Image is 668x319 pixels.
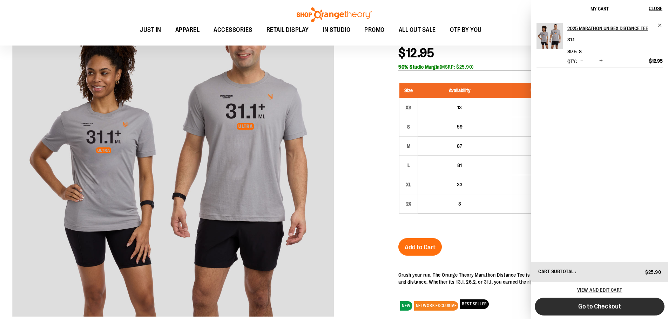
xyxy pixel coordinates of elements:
span: RETAIL DISPLAY [266,22,309,38]
a: Remove item [657,23,663,28]
div: (MSRP: $25.90) [398,63,656,70]
label: Qty [567,58,577,64]
div: XS [403,102,414,113]
h2: 2025 Marathon Unisex Distance Tee 31.1 [567,23,653,45]
span: JUST IN [140,22,161,38]
span: 59 [457,124,463,130]
span: ACCESSORIES [214,22,252,38]
div: 2X [403,199,414,209]
div: $12.95 [505,104,576,111]
button: Add to Cart [398,238,442,256]
span: My Cart [591,6,609,12]
span: 33 [457,182,463,187]
span: NEW [400,301,412,311]
span: NETWORK EXCLUSIVE [414,301,459,311]
span: IN STUDIO [323,22,351,38]
span: PROMO [364,22,385,38]
th: Size [399,83,418,98]
img: Shop Orangetheory [296,7,373,22]
a: 2025 Marathon Unisex Distance Tee 31.1 [537,23,563,54]
span: Go to Checkout [578,303,621,310]
span: Cart Subtotal [538,269,574,274]
div: $12.95 [505,200,576,207]
span: 13 [457,105,462,110]
div: $12.95 [505,162,576,169]
div: $12.95 [505,123,576,130]
button: Increase product quantity [598,58,605,65]
span: OTF BY YOU [450,22,482,38]
div: S [403,122,414,132]
div: $12.95 [505,143,576,150]
button: Go to Checkout [535,298,664,315]
div: L [403,160,414,171]
span: $25.90 [645,269,661,275]
span: Close [649,6,662,11]
a: View and edit cart [577,287,622,293]
span: $12.95 [398,46,434,60]
span: 81 [457,162,462,168]
div: M [403,141,414,151]
a: 2025 Marathon Unisex Distance Tee 31.1 [567,23,663,45]
div: XL [403,179,414,190]
span: Add to Cart [405,243,436,251]
span: APPAREL [175,22,200,38]
th: Unit Price [501,83,579,98]
span: 87 [457,143,462,149]
img: 2025 Marathon Unisex Distance Tee 31.1 [537,23,563,49]
th: Availability [418,83,501,98]
div: $12.95 [505,181,576,188]
p: Crush your run. The Orange Theory Marathon Distance Tee is more than just a shirt it's a celebrat... [398,271,656,285]
span: 3 [458,201,461,207]
span: ALL OUT SALE [399,22,436,38]
span: BEST SELLER [460,299,489,309]
b: 50% Studio Margin [398,64,440,70]
dt: Size [567,49,577,54]
button: Decrease product quantity [579,58,585,65]
span: $12.95 [649,58,663,64]
span: S [579,49,582,54]
li: Product [537,23,663,68]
